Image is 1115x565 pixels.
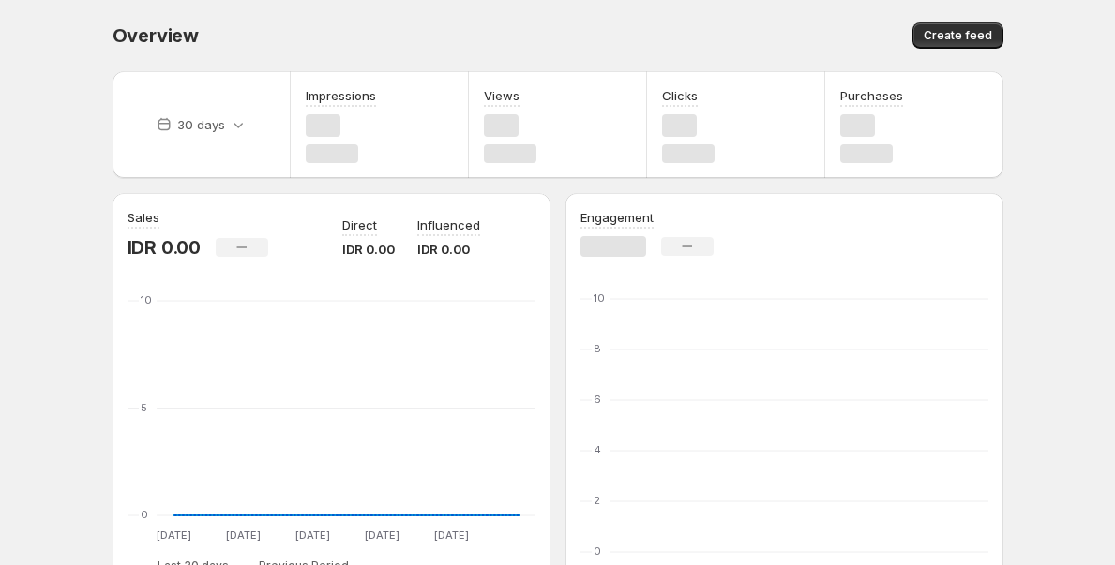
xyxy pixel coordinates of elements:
[594,342,601,355] text: 8
[594,393,601,406] text: 6
[662,86,698,105] h3: Clicks
[840,86,903,105] h3: Purchases
[306,86,376,105] h3: Impressions
[433,528,468,542] text: [DATE]
[594,443,601,456] text: 4
[342,240,395,259] p: IDR 0.00
[141,508,148,521] text: 0
[156,528,190,542] text: [DATE]
[580,208,654,227] h3: Engagement
[113,24,199,47] span: Overview
[141,401,147,414] text: 5
[225,528,260,542] text: [DATE]
[594,544,601,558] text: 0
[912,22,1003,49] button: Create feed
[141,293,152,306] text: 10
[417,216,480,234] p: Influenced
[128,236,201,259] p: IDR 0.00
[294,528,329,542] text: [DATE]
[594,494,600,507] text: 2
[342,216,377,234] p: Direct
[364,528,399,542] text: [DATE]
[128,208,159,227] h3: Sales
[417,240,480,259] p: IDR 0.00
[594,291,605,305] text: 10
[484,86,520,105] h3: Views
[924,28,992,43] span: Create feed
[177,115,225,134] p: 30 days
